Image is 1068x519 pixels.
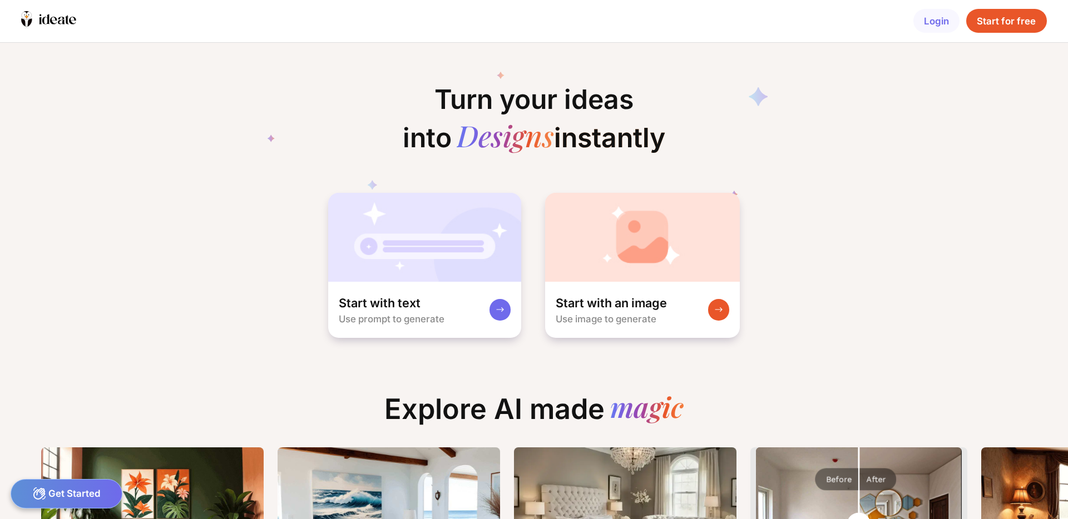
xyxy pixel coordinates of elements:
div: Start with text [339,295,421,311]
div: Start for free [966,9,1046,33]
img: startWithImageCardBg.jpg [545,193,740,282]
div: Use image to generate [556,313,656,325]
div: Get Started [11,479,122,508]
img: startWithTextCardBg.jpg [328,193,522,282]
div: Use prompt to generate [339,313,444,325]
div: magic [610,392,684,426]
div: Explore AI made [374,392,694,436]
div: Login [913,9,960,33]
div: Start with an image [556,295,667,311]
